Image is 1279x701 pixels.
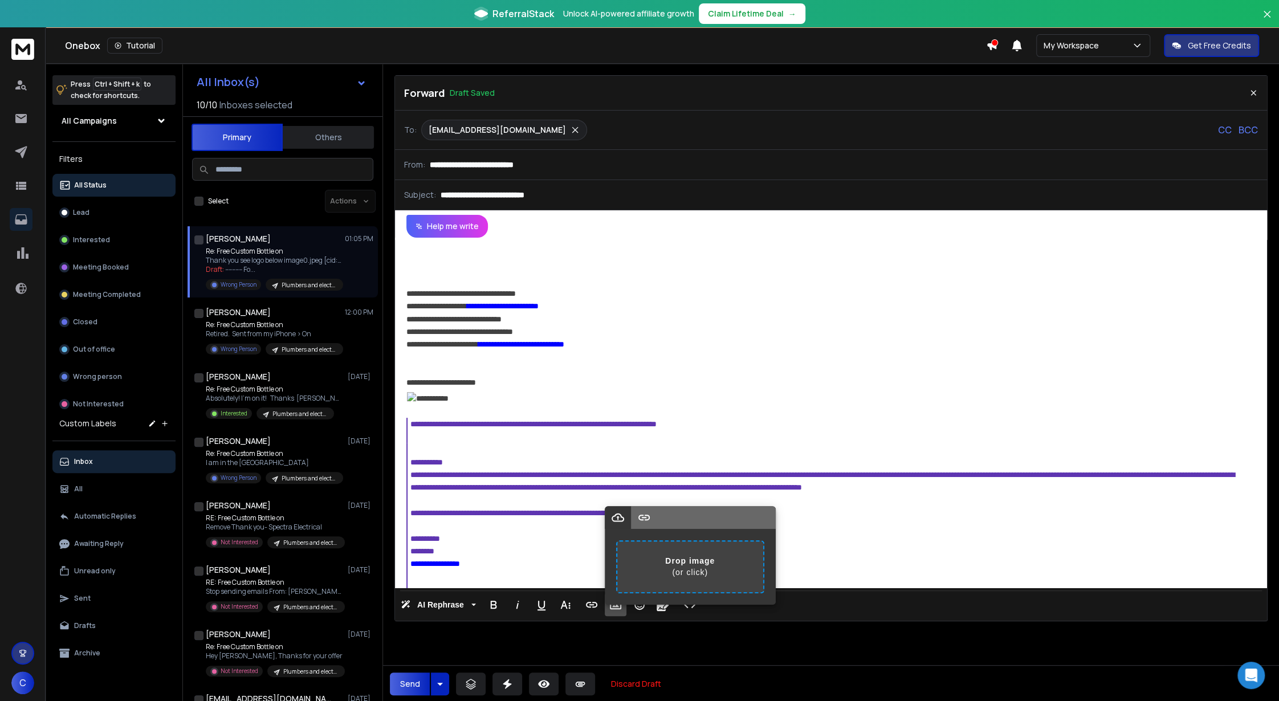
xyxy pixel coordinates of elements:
p: Closed [73,317,97,327]
p: Meeting Completed [73,290,141,299]
div: Onebox [65,38,986,54]
button: Send [390,673,430,695]
button: Help me write [406,215,488,238]
button: C [11,671,34,694]
p: CC [1218,123,1232,137]
p: Re: Free Custom Bottle on [206,385,343,394]
p: From: [404,159,425,170]
p: 01:05 PM [345,234,373,243]
button: Awaiting Reply [52,532,176,555]
span: Ctrl + Shift + k [93,78,141,91]
h1: All Inbox(s) [197,76,260,88]
div: (or click) [616,540,764,593]
p: Not Interested [221,602,258,611]
p: Re: Free Custom Bottle on [206,320,343,329]
p: Re: Free Custom Bottle on [206,642,343,651]
h1: All Campaigns [62,115,117,127]
span: 10 / 10 [197,98,217,112]
p: Hey [PERSON_NAME], Thanks for your offer [206,651,343,661]
p: Interested [73,235,110,244]
p: Plumbers and electical [283,603,338,612]
h1: [PERSON_NAME] [206,564,271,576]
p: Re: Free Custom Bottle on [206,449,343,458]
button: Closed [52,311,176,333]
p: [DATE] [348,565,373,574]
button: Inbox [52,450,176,473]
button: Bold (Ctrl+B) [483,593,504,616]
p: Plumbers and electical [282,345,336,354]
p: [DATE] [348,437,373,446]
p: To: [404,124,417,136]
button: Primary [192,124,283,151]
p: Archive [74,649,100,658]
span: ReferralStack [492,7,554,21]
button: Not Interested [52,393,176,415]
button: Sent [52,587,176,610]
p: I am in the [GEOGRAPHIC_DATA] [206,458,343,467]
button: Meeting Booked [52,256,176,279]
h1: [PERSON_NAME] [206,500,271,511]
button: Out of office [52,338,176,361]
p: Stop sending emails From: [PERSON_NAME] [206,587,343,596]
p: Press to check for shortcuts. [71,79,151,101]
p: Wrong person [73,372,122,381]
h3: Inboxes selected [219,98,292,112]
h1: [PERSON_NAME] [206,371,271,382]
p: Not Interested [73,400,124,409]
button: Discard Draft [602,673,670,695]
p: Not Interested [221,667,258,675]
button: Automatic Replies [52,505,176,528]
p: My Workspace [1044,40,1103,51]
p: Plumbers and electical [282,474,336,483]
p: Thank you see logo below image0.jpeg [cid:mf_789F6C5D-0495-4FCC-8F53-80D8CB4FA4B7/L0/001] > [206,256,343,265]
p: [EMAIL_ADDRESS][DOMAIN_NAME] [429,124,566,136]
p: RE: Free Custom Bottle on [206,513,343,523]
button: All [52,478,176,500]
p: Interested [221,409,247,418]
p: Automatic Replies [74,512,136,521]
button: Lead [52,201,176,224]
h1: [PERSON_NAME] [206,233,271,244]
p: [DATE] [348,372,373,381]
h1: [PERSON_NAME] [206,435,271,447]
span: ---------- Fo ... [225,264,255,274]
div: Open Intercom Messenger [1237,662,1265,689]
p: Forward [404,85,445,101]
button: Italic (Ctrl+I) [507,593,528,616]
button: All Status [52,174,176,197]
button: Tutorial [107,38,162,54]
p: Subject: [404,189,436,201]
p: Out of office [73,345,115,354]
button: By URL [631,506,657,529]
button: All Inbox(s) [188,71,376,93]
p: Plumbers and electical [282,281,336,290]
p: All [74,484,83,494]
p: Plumbers and electical [272,410,327,418]
p: Absolutely! I’m on it! Thanks [PERSON_NAME] [206,394,343,403]
button: Archive [52,642,176,665]
p: All Status [74,181,107,190]
p: Not Interested [221,538,258,547]
p: RE: Free Custom Bottle on [206,578,343,587]
p: Re: Free Custom Bottle on [206,247,343,256]
span: → [788,8,796,19]
p: Retired. Sent from my iPhone > On [206,329,343,339]
button: Get Free Credits [1164,34,1259,57]
p: Meeting Booked [73,263,129,272]
p: Plumbers and electical [283,667,338,676]
p: Drafts [74,621,96,630]
p: Wrong Person [221,474,256,482]
h1: [PERSON_NAME] [206,629,271,640]
button: Drafts [52,614,176,637]
p: Draft Saved [450,87,495,99]
button: Close banner [1260,7,1274,34]
p: Unlock AI-powered affiliate growth [563,8,694,19]
p: Sent [74,594,91,603]
p: Unread only [74,566,116,576]
p: Remove Thank you- Spectra Electrical [206,523,343,532]
p: 12:00 PM [345,308,373,317]
p: Wrong Person [221,345,256,353]
p: Wrong Person [221,280,256,289]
